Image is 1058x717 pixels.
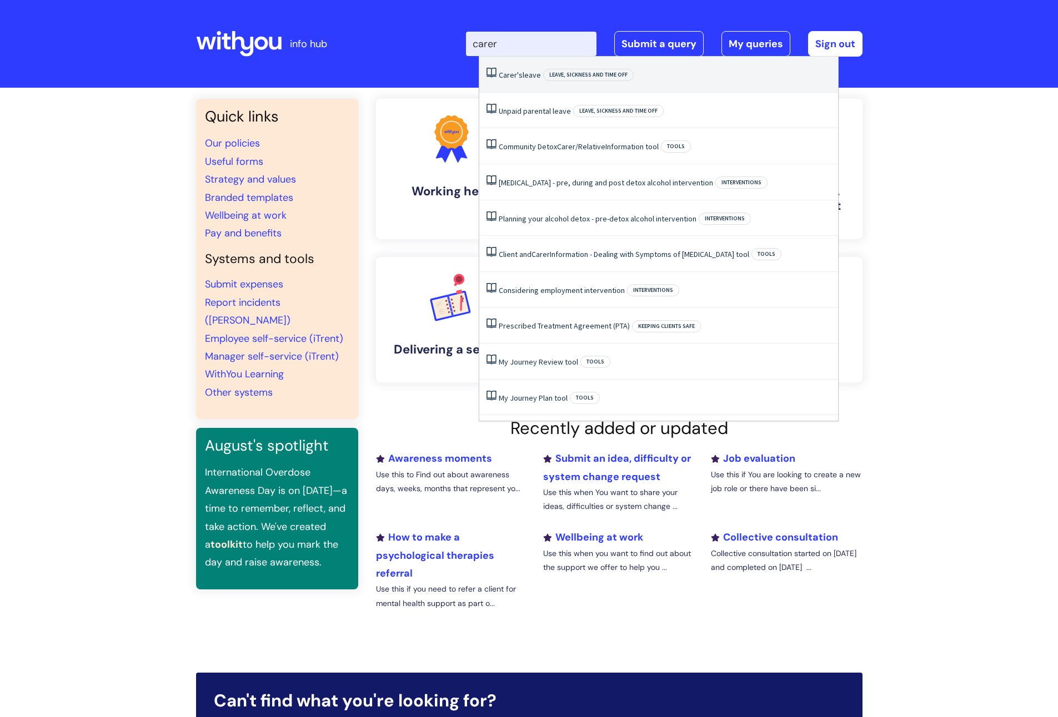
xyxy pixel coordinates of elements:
a: Wellbeing at work [543,531,643,544]
a: Client andCarerInformation - Dealing with Symptoms of [MEDICAL_DATA] tool [499,249,749,259]
p: Use this to Find out about awareness days, weeks, months that represent yo... [376,468,527,496]
a: Awareness moments [376,452,492,465]
p: Use this when you want to find out about the support we offer to help you ... [543,547,694,574]
a: Other systems [205,386,273,399]
a: Wellbeing at work [205,209,287,222]
h4: Delivering a service [385,342,518,357]
p: International Overdose Awareness Day is on [DATE]—a time to remember, reflect, and take action. W... [205,463,349,571]
a: Submit an idea, difficulty or system change request [543,452,691,483]
p: Collective consultation started on [DATE] and completed on [DATE] ... [711,547,862,574]
p: info hub [290,35,327,53]
a: Report incidents ([PERSON_NAME]) [205,296,290,327]
p: Use this if you need to refer a client for mental health support as part o... [376,582,527,610]
span: Interventions [715,176,768,189]
span: Leave, sickness and time off [543,69,634,81]
a: My Journey Plan tool [499,393,568,403]
a: Job evaluation [711,452,795,465]
a: Sign out [808,31,863,57]
span: Tools [570,392,600,404]
a: Considering employment intervention [499,285,625,295]
span: Carer/Relative [557,142,605,152]
span: Carer's [499,70,523,80]
span: Interventions [699,213,751,225]
span: Keeping clients safe [632,320,701,332]
a: My Journey Review tool [499,357,578,367]
h4: Systems and tools [205,251,349,267]
a: Unpaid parental leave [499,106,571,116]
input: Search [466,32,596,56]
a: Employee self-service (iTrent) [205,332,343,345]
h2: Recently added or updated [376,418,863,438]
a: Our policies [205,137,260,150]
a: Manager self-service (iTrent) [205,350,339,363]
a: Submit expenses [205,277,283,291]
h3: August's spotlight [205,437,349,455]
a: Pay and benefits [205,226,282,240]
a: Strategy and values [205,173,296,186]
a: toolkit [210,538,243,551]
h3: Quick links [205,108,349,125]
a: Community DetoxCarer/RelativeInformation tool [499,142,659,152]
a: Collective consultation [711,531,838,544]
span: Leave, sickness and time off [573,105,664,117]
a: Submit a query [614,31,704,57]
a: My queries [721,31,790,57]
a: Carer'sleave [499,70,541,80]
span: Tools [580,356,610,368]
a: WithYou Learning [205,367,284,381]
a: How to make a psychological therapies referral [376,531,494,580]
a: Planning your alcohol detox - pre-detox alcohol intervention [499,214,696,224]
a: Delivering a service [376,257,527,382]
h4: Working here [385,184,518,199]
a: Working here [376,99,527,239]
p: Use this when You want to share your ideas, difficulties or system change ... [543,486,694,513]
span: Tools [751,248,781,260]
span: Tools [661,140,691,153]
a: Branded templates [205,191,293,204]
div: | - [466,31,863,57]
a: Prescribed Treatment Agreement (PTA) [499,321,630,331]
a: [MEDICAL_DATA] - pre, during and post detox alcohol intervention [499,178,713,188]
h2: Can't find what you're looking for? [214,690,845,711]
p: Use this if You are looking to create a new job role or there have been si... [711,468,862,496]
span: Interventions [627,284,679,296]
span: Carer [531,249,550,259]
a: Useful forms [205,155,263,168]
